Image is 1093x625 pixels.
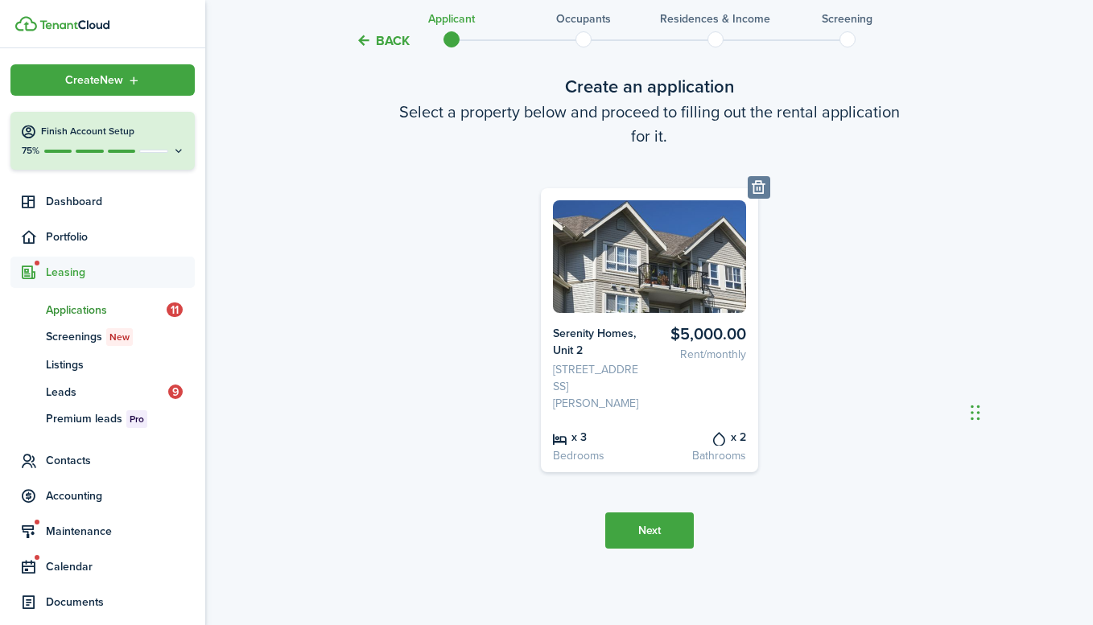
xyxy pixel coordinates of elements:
wizard-step-header-title: Create an application [311,73,988,100]
button: Back [356,32,410,49]
span: Pro [130,412,144,426]
button: Finish Account Setup75% [10,112,195,170]
h3: Residences & income [660,10,770,27]
img: TenantCloud [39,20,109,30]
wizard-step-header-description: Select a property below and proceed to filling out the rental application for it. [311,100,988,148]
button: Open menu [10,64,195,96]
a: Listings [10,351,195,378]
a: Applications11 [10,296,195,323]
span: Leads [46,384,168,401]
span: New [109,330,130,344]
span: Contacts [46,452,195,469]
iframe: Chat Widget [966,372,1046,450]
span: 9 [168,384,183,399]
a: Dashboard [10,186,195,217]
span: Applications [46,302,167,319]
img: Listing avatar [553,200,746,313]
span: Leasing [46,264,195,281]
h4: Finish Account Setup [41,125,185,138]
span: Accounting [46,487,195,504]
span: 11 [167,302,183,317]
h3: Applicant [428,10,475,27]
card-listing-title: x 2 [655,428,746,446]
span: Dashboard [46,193,195,210]
button: Next [605,512,694,549]
card-listing-description: Rent/monthly [655,346,746,363]
span: Calendar [46,558,195,575]
a: ScreeningsNew [10,323,195,351]
card-listing-description: Bathrooms [655,447,746,464]
h3: Screening [822,10,872,27]
card-listing-description: Bedrooms [553,447,644,464]
span: Maintenance [46,523,195,540]
span: Listings [46,356,195,373]
button: Delete [748,176,770,199]
h3: Occupants [556,10,611,27]
a: Leads9 [10,378,195,405]
img: TenantCloud [15,16,37,31]
card-listing-title: $5,000.00 [655,325,746,343]
card-listing-description: [STREET_ADDRESS][PERSON_NAME] [553,361,644,412]
span: Screenings [46,328,195,346]
span: Premium leads [46,410,195,428]
a: Premium leadsPro [10,405,195,433]
card-listing-title: Serenity Homes, Unit 2 [553,325,644,359]
card-listing-title: x 3 [553,428,644,446]
span: Create New [65,75,123,86]
p: 75% [20,144,40,158]
span: Portfolio [46,228,195,245]
span: Documents [46,594,195,611]
div: Drag [971,389,980,437]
